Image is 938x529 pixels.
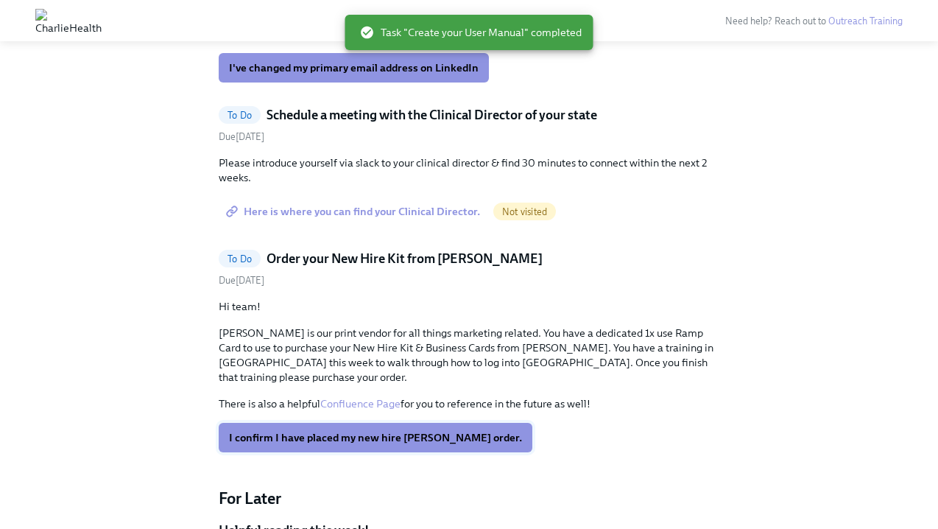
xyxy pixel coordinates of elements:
span: I confirm I have placed my new hire [PERSON_NAME] order. [229,430,522,445]
span: Friday, October 10th 2025, 10:00 am [219,131,264,142]
a: Confluence Page [320,397,401,410]
span: Task "Create your User Manual" completed [360,25,582,40]
p: Hi team! [219,299,719,314]
span: Need help? Reach out to [725,15,903,27]
button: I've changed my primary email address on LinkedIn [219,53,489,83]
span: To Do [219,253,261,264]
span: I've changed my primary email address on LinkedIn [229,60,479,75]
p: [PERSON_NAME] is our print vendor for all things marketing related. You have a dedicated 1x use R... [219,326,719,385]
p: Please introduce yourself via slack to your clinical director & find 30 minutes to connect within... [219,155,719,185]
button: I confirm I have placed my new hire [PERSON_NAME] order. [219,423,532,452]
a: To DoOrder your New Hire Kit from [PERSON_NAME]Due[DATE] [219,250,719,287]
a: Outreach Training [828,15,903,27]
h5: Schedule a meeting with the Clinical Director of your state [267,106,597,124]
a: To DoSchedule a meeting with the Clinical Director of your stateDue[DATE] [219,106,719,144]
span: Here is where you can find your Clinical Director. [229,204,480,219]
p: There is also a helpful for you to reference in the future as well! [219,396,719,411]
span: Not visited [493,206,556,217]
span: To Do [219,110,261,121]
a: Here is where you can find your Clinical Director. [219,197,490,226]
img: CharlieHealth [35,9,102,32]
span: Monday, October 13th 2025, 10:00 am [219,275,264,286]
h5: Order your New Hire Kit from [PERSON_NAME] [267,250,543,267]
h4: For Later [219,488,719,510]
